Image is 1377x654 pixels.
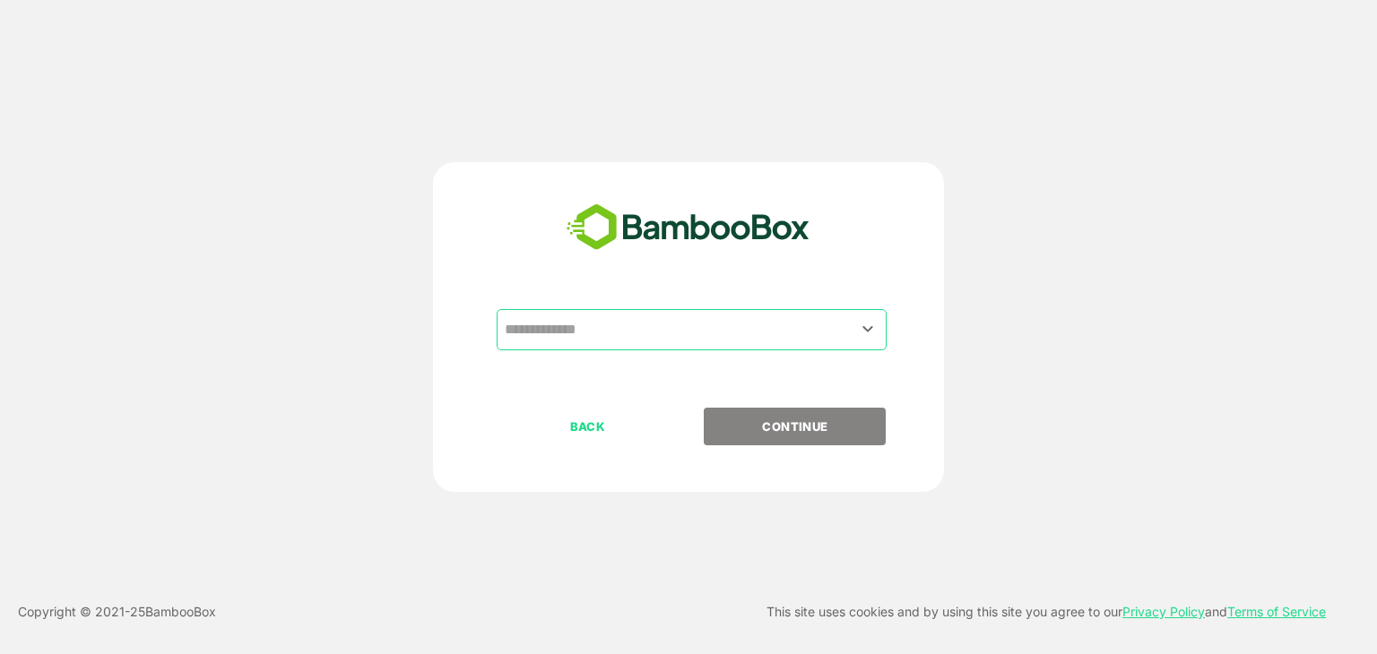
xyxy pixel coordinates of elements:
a: Terms of Service [1227,604,1326,619]
img: bamboobox [557,198,819,257]
a: Privacy Policy [1122,604,1205,619]
button: CONTINUE [704,408,886,445]
p: BACK [498,417,678,436]
p: Copyright © 2021- 25 BambooBox [18,601,216,623]
p: CONTINUE [706,417,885,436]
p: This site uses cookies and by using this site you agree to our and [766,601,1326,623]
button: Open [856,317,880,341]
button: BACK [497,408,679,445]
